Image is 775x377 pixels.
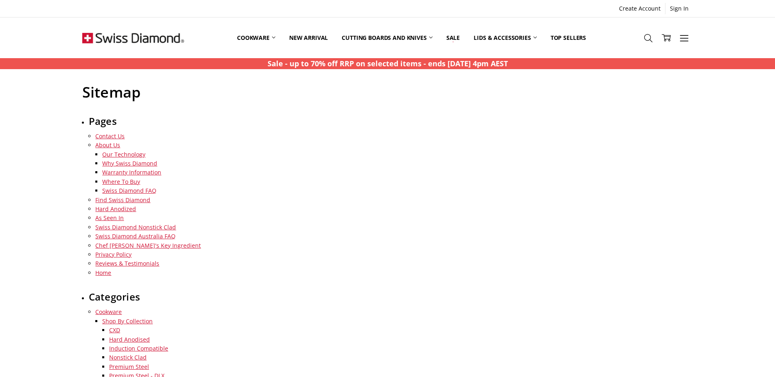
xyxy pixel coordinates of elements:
a: Swiss Diamond FAQ [102,187,156,194]
a: Home [95,269,111,277]
a: Why Swiss Diamond [102,159,157,167]
a: Hard Anodised [109,336,150,343]
a: Chef [PERSON_NAME]'s Key Ingredient [95,242,201,249]
a: Cutting boards and knives [335,20,439,56]
a: About Us [95,141,120,149]
a: Sign In [665,3,693,14]
strong: Sale - up to 70% off RRP on selected items - ends [DATE] 4pm AEST [268,59,508,68]
a: New arrival [282,20,335,56]
a: Nonstick Clad [109,353,147,361]
a: As Seen In [95,214,124,222]
a: Privacy Policy [95,251,132,258]
h1: Sitemap [82,83,693,101]
a: Lids & Accessories [467,20,543,56]
a: Find Swiss Diamond [95,196,150,204]
a: Where To Buy [102,178,140,185]
a: Warranty Information [102,168,161,176]
a: Sale [439,20,467,56]
a: Swiss Diamond Australia FAQ [95,232,176,240]
a: CXD [109,326,120,334]
a: Induction Compatible [109,344,168,352]
img: Free Shipping On Every Order [82,17,184,58]
a: Cookware [230,20,282,56]
a: Cookware [95,308,122,316]
a: Swiss Diamond Nonstick Clad [95,223,176,231]
a: Hard Anodized [95,205,136,213]
a: Premium Steel [109,363,149,370]
h3: Pages [89,115,693,127]
a: Shop By Collection [102,317,153,325]
a: Our Technology [102,150,145,158]
a: Create Account [615,3,665,14]
a: Reviews & Testimonials [95,259,159,267]
h3: Categories [89,291,693,303]
a: Top Sellers [544,20,593,56]
a: Contact Us [95,132,125,140]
